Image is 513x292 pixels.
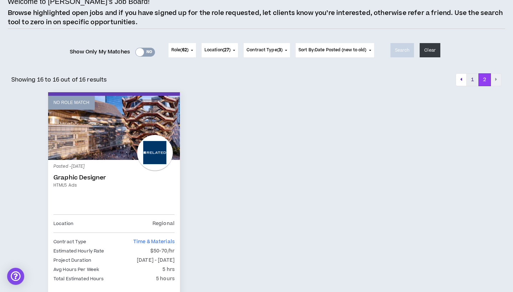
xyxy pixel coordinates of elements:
p: Showing 16 to 16 out of 16 results [11,75,107,84]
button: Role(62) [169,43,196,57]
a: Graphic Designer [53,174,175,181]
nav: pagination [456,73,502,86]
p: Contract Type [53,238,87,246]
p: 5 hrs [162,266,175,273]
a: HTML5 Ads [53,182,175,188]
span: 27 [224,47,229,53]
button: Clear [420,43,440,57]
p: [DATE] - [DATE] [137,256,175,264]
p: No Role Match [53,99,89,106]
button: Search [390,43,414,57]
p: Avg Hours Per Week [53,266,99,273]
button: 1 [466,73,479,86]
p: Estimated Hourly Rate [53,247,104,255]
span: Time & Materials [133,238,175,245]
a: No Role Match [48,96,180,160]
p: Total Estimated Hours [53,275,104,283]
p: Project Duration [53,256,91,264]
p: Posted - [DATE] [53,163,175,170]
span: 3 [279,47,281,53]
p: Location [53,220,73,228]
p: $50-70/hr [150,247,175,255]
span: Role ( ) [171,47,188,53]
button: Sort By:Date Posted (new to old) [296,43,374,57]
span: Location ( ) [204,47,230,53]
span: Contract Type ( ) [247,47,283,53]
p: Browse highlighted open jobs and if you have signed up for the role requested, let clients know y... [8,9,506,27]
p: Regional [152,220,175,228]
button: Location(27) [202,43,238,57]
p: 5 hours [156,275,175,283]
button: Contract Type(3) [244,43,290,57]
button: 2 [478,73,491,86]
span: Sort By: Date Posted (new to old) [299,47,367,53]
span: Show Only My Matches [70,47,130,57]
div: Open Intercom Messenger [7,268,24,285]
span: 62 [182,47,187,53]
